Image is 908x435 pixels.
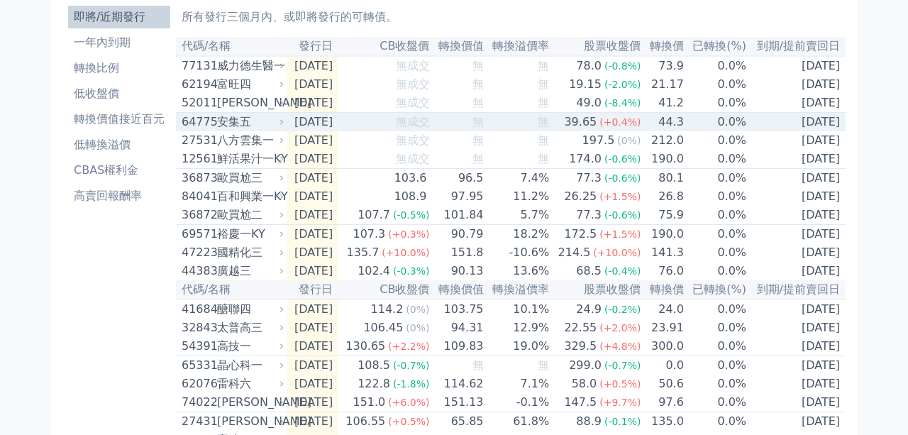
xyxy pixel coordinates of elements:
[182,9,840,26] p: 所有發行三個月內、或即將發行的可轉債。
[217,263,281,280] div: 廣越三
[641,169,684,188] td: 80.1
[182,263,214,280] div: 44383
[685,131,747,150] td: 0.0%
[685,113,747,132] td: 0.0%
[472,96,484,109] span: 無
[217,357,281,374] div: 晶心科一
[747,393,846,412] td: [DATE]
[287,356,338,375] td: [DATE]
[538,59,549,72] span: 無
[566,357,604,374] div: 299.0
[641,56,684,75] td: 73.9
[287,337,338,356] td: [DATE]
[747,375,846,393] td: [DATE]
[287,393,338,412] td: [DATE]
[604,209,641,221] span: (-0.6%)
[599,322,641,334] span: (+2.0%)
[182,132,214,149] div: 27531
[431,393,485,412] td: 151.13
[431,337,485,356] td: 109.83
[287,412,338,431] td: [DATE]
[685,319,747,337] td: 0.0%
[217,57,281,75] div: 威力德生醫一
[747,187,846,206] td: [DATE]
[485,225,550,244] td: 18.2%
[685,206,747,225] td: 0.0%
[355,375,393,392] div: 122.8
[538,96,549,109] span: 無
[747,56,846,75] td: [DATE]
[68,187,170,204] li: 高賣回報酬率
[641,356,684,375] td: 0.0
[566,150,604,167] div: 174.0
[604,265,641,277] span: (-0.4%)
[287,37,338,56] th: 發行日
[182,76,214,93] div: 62194
[485,243,550,262] td: -10.6%
[431,243,485,262] td: 151.8
[573,170,604,187] div: 77.3
[182,150,214,167] div: 12561
[747,319,846,337] td: [DATE]
[485,169,550,188] td: 7.4%
[406,304,429,315] span: (0%)
[217,301,281,318] div: 醣聯四
[287,262,338,280] td: [DATE]
[538,358,549,372] span: 無
[68,34,170,51] li: 一年內到期
[747,37,846,56] th: 到期/提前賣回日
[604,416,641,427] span: (-0.1%)
[287,75,338,94] td: [DATE]
[538,115,549,128] span: 無
[685,280,747,299] th: 已轉換(%)
[396,115,430,128] span: 無成交
[392,170,430,187] div: 103.6
[573,94,604,111] div: 49.0
[641,113,684,132] td: 44.3
[182,301,214,318] div: 41684
[406,322,429,334] span: (0%)
[685,37,747,56] th: 已轉換(%)
[604,60,641,72] span: (-0.8%)
[641,75,684,94] td: 21.17
[561,338,599,355] div: 329.5
[561,394,599,411] div: 147.5
[217,226,281,243] div: 裕慶一KY
[287,280,338,299] th: 發行日
[593,247,641,258] span: (+10.0%)
[747,337,846,356] td: [DATE]
[747,75,846,94] td: [DATE]
[182,394,214,411] div: 74022
[599,378,641,390] span: (+0.5%)
[217,150,281,167] div: 鮮活果汁一KY
[538,133,549,147] span: 無
[685,337,747,356] td: 0.0%
[388,397,429,408] span: (+6.0%)
[217,207,281,224] div: 歐買尬二
[641,375,684,393] td: 50.6
[747,94,846,113] td: [DATE]
[604,79,641,90] span: (-2.0%)
[388,228,429,240] span: (+0.3%)
[176,37,287,56] th: 代碼/名稱
[431,187,485,206] td: 97.95
[485,187,550,206] td: 11.2%
[599,341,641,352] span: (+4.8%)
[569,375,600,392] div: 58.0
[599,228,641,240] span: (+1.5%)
[393,265,430,277] span: (-0.3%)
[472,115,484,128] span: 無
[287,243,338,262] td: [DATE]
[472,77,484,91] span: 無
[685,262,747,280] td: 0.0%
[573,301,604,318] div: 24.9
[344,244,382,261] div: 135.7
[68,162,170,179] li: CBAS權利金
[343,338,388,355] div: 130.65
[217,244,281,261] div: 國精化三
[641,225,684,244] td: 190.0
[182,114,214,131] div: 64775
[485,37,550,56] th: 轉換溢價率
[338,280,430,299] th: CB收盤價
[431,412,485,431] td: 65.85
